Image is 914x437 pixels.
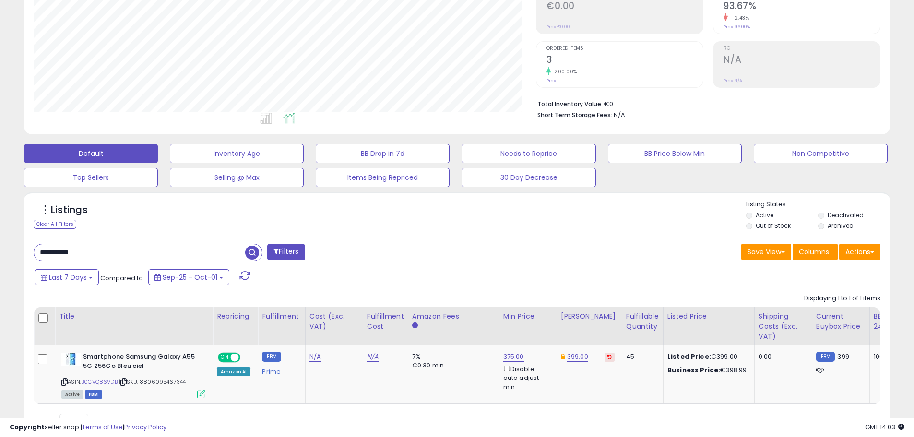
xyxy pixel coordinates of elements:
span: All listings currently available for purchase on Amazon [61,390,83,399]
button: Sep-25 - Oct-01 [148,269,229,285]
div: 0.00 [759,353,805,361]
div: Current Buybox Price [816,311,866,331]
h2: 93.67% [724,0,880,13]
button: Last 7 Days [35,269,99,285]
span: Show: entries [41,417,110,426]
div: Repricing [217,311,254,321]
a: 399.00 [567,352,588,362]
p: Listing States: [746,200,890,209]
h5: Listings [51,203,88,217]
span: 399 [837,352,849,361]
label: Active [756,211,773,219]
div: Fulfillment [262,311,301,321]
button: Columns [793,244,838,260]
button: Top Sellers [24,168,158,187]
small: Prev: N/A [724,78,742,83]
a: N/A [367,352,379,362]
span: ROI [724,46,880,51]
b: Smartphone Samsung Galaxy A55 5G 256Go Bleu ciel [83,353,200,373]
small: -2.43% [728,14,749,22]
b: Short Term Storage Fees: [537,111,612,119]
span: Compared to: [100,273,144,283]
button: Non Competitive [754,144,888,163]
button: BB Drop in 7d [316,144,450,163]
small: Amazon Fees. [412,321,418,330]
button: Needs to Reprice [462,144,595,163]
div: Displaying 1 to 1 of 1 items [804,294,880,303]
a: B0CVQ86VDB [81,378,118,386]
span: FBM [85,390,102,399]
label: Out of Stock [756,222,791,230]
div: Amazon AI [217,367,250,376]
b: Business Price: [667,366,720,375]
div: Amazon Fees [412,311,495,321]
div: €399.00 [667,353,747,361]
strong: Copyright [10,423,45,432]
div: Fulfillable Quantity [626,311,659,331]
span: Ordered Items [546,46,703,51]
div: [PERSON_NAME] [561,311,618,321]
small: FBM [262,352,281,362]
img: 31vCpJxPuSL._SL40_.jpg [61,353,81,366]
div: Disable auto adjust min [503,364,549,391]
span: N/A [614,110,625,119]
div: seller snap | | [10,423,166,432]
span: 2025-10-9 14:03 GMT [865,423,904,432]
h2: €0.00 [546,0,703,13]
span: Sep-25 - Oct-01 [163,272,217,282]
div: 7% [412,353,492,361]
div: Clear All Filters [34,220,76,229]
button: Filters [267,244,305,260]
span: | SKU: 8806095467344 [119,378,186,386]
div: Fulfillment Cost [367,311,404,331]
button: 30 Day Decrease [462,168,595,187]
a: N/A [309,352,321,362]
small: FBM [816,352,835,362]
div: Prime [262,364,297,376]
div: €0.30 min [412,361,492,370]
div: 100% [874,353,905,361]
h2: 3 [546,54,703,67]
a: Privacy Policy [124,423,166,432]
button: BB Price Below Min [608,144,742,163]
label: Archived [828,222,854,230]
div: €398.99 [667,366,747,375]
span: Last 7 Days [49,272,87,282]
div: Min Price [503,311,553,321]
b: Listed Price: [667,352,711,361]
label: Deactivated [828,211,864,219]
small: Prev: 96.00% [724,24,750,30]
button: Items Being Repriced [316,168,450,187]
li: €0 [537,97,873,109]
button: Save View [741,244,791,260]
span: ON [219,354,231,362]
h2: N/A [724,54,880,67]
div: ASIN: [61,353,205,397]
button: Inventory Age [170,144,304,163]
button: Selling @ Max [170,168,304,187]
div: Shipping Costs (Exc. VAT) [759,311,808,342]
div: Listed Price [667,311,750,321]
b: Total Inventory Value: [537,100,603,108]
div: BB Share 24h. [874,311,909,331]
div: Title [59,311,209,321]
span: OFF [239,354,254,362]
a: Terms of Use [82,423,123,432]
small: Prev: €0.00 [546,24,570,30]
span: Columns [799,247,829,257]
button: Default [24,144,158,163]
button: Actions [839,244,880,260]
small: 200.00% [551,68,577,75]
a: 375.00 [503,352,524,362]
div: 45 [626,353,656,361]
div: Cost (Exc. VAT) [309,311,359,331]
small: Prev: 1 [546,78,558,83]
